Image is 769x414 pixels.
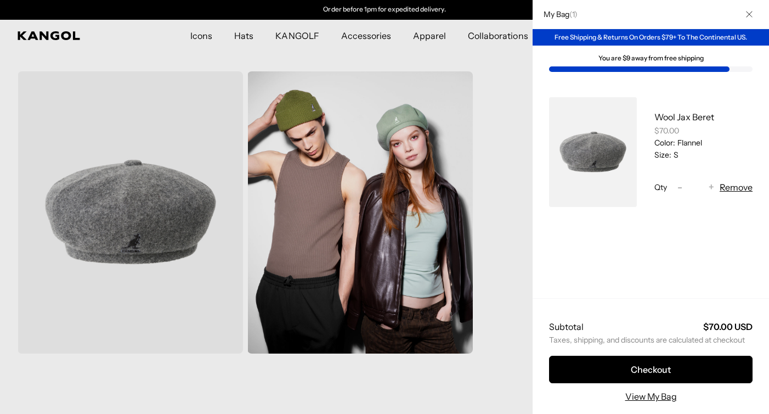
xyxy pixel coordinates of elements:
strong: $70.00 USD [703,321,753,332]
button: Remove Wool Jax Beret - Flannel / S [720,181,753,194]
input: Quantity for Wool Jax Beret [688,181,703,194]
a: Wool Jax Beret [654,111,714,122]
button: Checkout [549,356,753,383]
span: Qty [654,182,667,192]
span: + [709,180,714,195]
dt: Size: [654,150,671,160]
button: - [671,181,688,194]
dd: Flannel [675,138,702,148]
span: - [677,180,682,195]
dd: S [671,150,678,160]
div: Free Shipping & Returns On Orders $79+ To The Continental US. [533,29,769,46]
h2: Subtotal [549,321,584,333]
span: 1 [572,9,574,19]
span: ( ) [569,9,578,19]
a: View My Bag [625,390,677,403]
dt: Color: [654,138,675,148]
small: Taxes, shipping, and discounts are calculated at checkout [549,335,753,345]
div: You are $9 away from free shipping [549,54,753,62]
button: + [703,181,720,194]
div: $70.00 [654,126,753,136]
h2: My Bag [538,9,578,19]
